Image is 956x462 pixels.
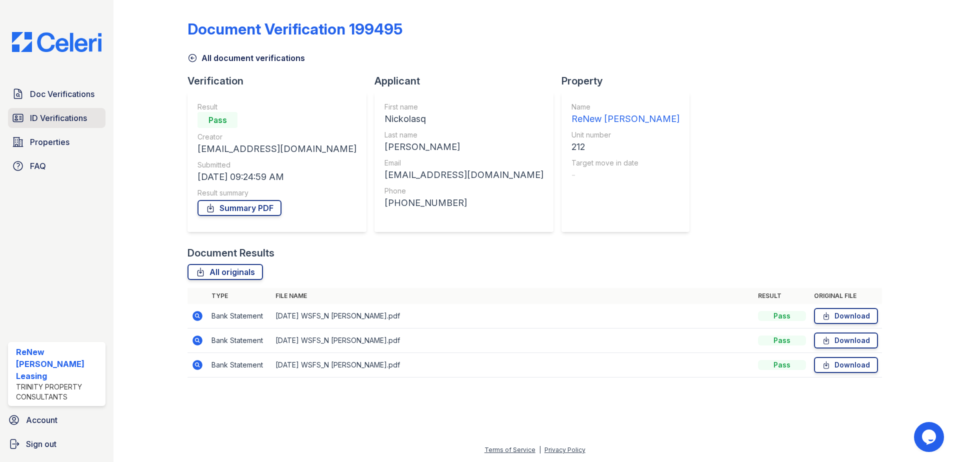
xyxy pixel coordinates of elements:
[814,357,878,373] a: Download
[187,20,402,38] div: Document Verification 199495
[271,304,754,328] td: [DATE] WSFS_N [PERSON_NAME].pdf
[758,311,806,321] div: Pass
[571,158,679,168] div: Target move in date
[384,140,543,154] div: [PERSON_NAME]
[4,32,109,52] img: CE_Logo_Blue-a8612792a0a2168367f1c8372b55b34899dd931a85d93a1a3d3e32e68fde9ad4.png
[26,438,56,450] span: Sign out
[8,132,105,152] a: Properties
[207,304,271,328] td: Bank Statement
[30,88,94,100] span: Doc Verifications
[384,112,543,126] div: Nickolasq
[197,112,237,128] div: Pass
[207,353,271,377] td: Bank Statement
[571,102,679,112] div: Name
[197,188,356,198] div: Result summary
[197,132,356,142] div: Creator
[30,160,46,172] span: FAQ
[271,288,754,304] th: File name
[384,102,543,112] div: First name
[814,332,878,348] a: Download
[758,335,806,345] div: Pass
[197,142,356,156] div: [EMAIL_ADDRESS][DOMAIN_NAME]
[539,446,541,453] div: |
[8,108,105,128] a: ID Verifications
[571,168,679,182] div: -
[187,246,274,260] div: Document Results
[30,136,69,148] span: Properties
[8,84,105,104] a: Doc Verifications
[16,382,101,402] div: Trinity Property Consultants
[810,288,882,304] th: Original file
[374,74,561,88] div: Applicant
[814,308,878,324] a: Download
[197,200,281,216] a: Summary PDF
[384,196,543,210] div: [PHONE_NUMBER]
[4,434,109,454] a: Sign out
[384,158,543,168] div: Email
[571,102,679,126] a: Name ReNew [PERSON_NAME]
[187,74,374,88] div: Verification
[197,160,356,170] div: Submitted
[561,74,697,88] div: Property
[197,102,356,112] div: Result
[207,328,271,353] td: Bank Statement
[571,140,679,154] div: 212
[187,264,263,280] a: All originals
[16,346,101,382] div: ReNew [PERSON_NAME] Leasing
[544,446,585,453] a: Privacy Policy
[8,156,105,176] a: FAQ
[187,52,305,64] a: All document verifications
[754,288,810,304] th: Result
[271,328,754,353] td: [DATE] WSFS_N [PERSON_NAME].pdf
[758,360,806,370] div: Pass
[26,414,57,426] span: Account
[484,446,535,453] a: Terms of Service
[4,410,109,430] a: Account
[197,170,356,184] div: [DATE] 09:24:59 AM
[571,130,679,140] div: Unit number
[384,168,543,182] div: [EMAIL_ADDRESS][DOMAIN_NAME]
[271,353,754,377] td: [DATE] WSFS_N [PERSON_NAME].pdf
[384,186,543,196] div: Phone
[914,422,946,452] iframe: chat widget
[207,288,271,304] th: Type
[384,130,543,140] div: Last name
[571,112,679,126] div: ReNew [PERSON_NAME]
[30,112,87,124] span: ID Verifications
